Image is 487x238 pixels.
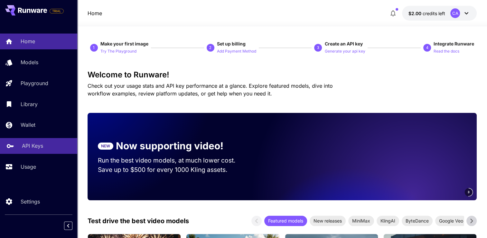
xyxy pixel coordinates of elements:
[93,45,95,51] p: 1
[21,198,40,205] p: Settings
[310,217,346,224] span: New releases
[101,143,110,149] p: NEW
[426,45,428,51] p: 4
[21,79,48,87] p: Playground
[116,139,223,153] p: Now supporting video!
[377,217,399,224] span: KlingAI
[22,142,43,150] p: API Keys
[468,190,470,194] span: 3
[264,216,307,226] div: Featured models
[402,6,477,21] button: $2.00CA
[434,47,459,55] button: Read the docs
[317,45,319,51] p: 3
[98,165,248,174] p: Save up to $500 for every 1000 Kling assets.
[377,216,399,226] div: KlingAI
[450,8,460,18] div: CA
[217,47,256,55] button: Add Payment Method
[310,216,346,226] div: New releases
[434,41,474,46] span: Integrate Runware
[217,41,246,46] span: Set up billing
[402,217,433,224] span: ByteDance
[217,48,256,55] p: Add Payment Method
[348,217,374,224] span: MiniMax
[88,83,333,97] span: Check out your usage stats and API key performance at a glance. Explore featured models, dive int...
[21,37,35,45] p: Home
[324,48,365,55] p: Generate your api key
[50,9,63,14] span: TRIAL
[88,216,189,226] p: Test drive the best video models
[21,58,38,66] p: Models
[100,48,136,55] p: Try The Playground
[88,70,477,79] h3: Welcome to Runware!
[50,7,64,15] span: Add your payment card to enable full platform functionality.
[69,220,77,232] div: Collapse sidebar
[21,163,36,171] p: Usage
[209,45,211,51] p: 2
[100,47,136,55] button: Try The Playground
[88,9,102,17] nav: breadcrumb
[324,47,365,55] button: Generate your api key
[435,217,467,224] span: Google Veo
[21,100,38,108] p: Library
[408,10,445,17] div: $2.00
[408,11,423,16] span: $2.00
[100,41,148,46] span: Make your first image
[264,217,307,224] span: Featured models
[64,222,72,230] button: Collapse sidebar
[402,216,433,226] div: ByteDance
[435,216,467,226] div: Google Veo
[21,121,35,129] p: Wallet
[423,11,445,16] span: credits left
[88,9,102,17] a: Home
[434,48,459,55] p: Read the docs
[324,41,362,46] span: Create an API key
[98,156,248,165] p: Run the best video models, at much lower cost.
[348,216,374,226] div: MiniMax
